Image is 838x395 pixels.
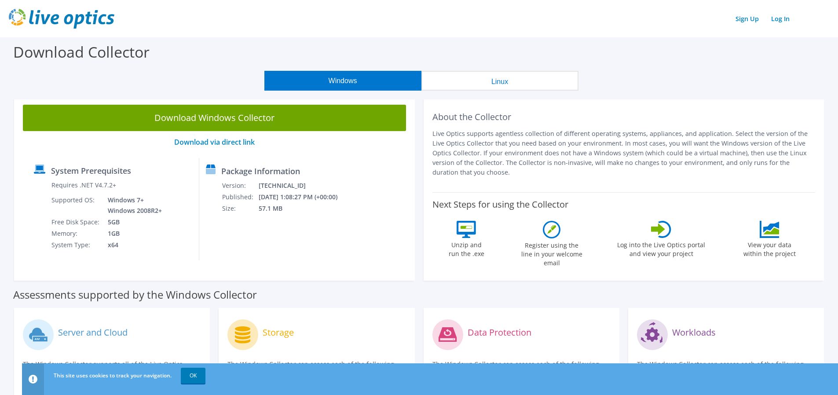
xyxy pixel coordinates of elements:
label: Package Information [221,167,300,176]
span: This site uses cookies to track your navigation. [54,372,172,379]
td: Free Disk Space: [51,216,101,228]
td: Memory: [51,228,101,239]
label: Unzip and run the .exe [446,238,487,258]
label: Register using the line in your welcome email [519,238,585,267]
a: Download via direct link [174,137,255,147]
p: Live Optics supports agentless collection of different operating systems, appliances, and applica... [432,129,816,177]
a: OK [181,368,205,384]
td: Size: [222,203,258,214]
label: Server and Cloud [58,328,128,337]
label: View your data within the project [738,238,801,258]
td: Windows 7+ Windows 2008R2+ [101,194,164,216]
td: 5GB [101,216,164,228]
td: x64 [101,239,164,251]
button: Windows [264,71,421,91]
label: Download Collector [13,42,150,62]
td: Supported OS: [51,194,101,216]
td: Published: [222,191,258,203]
a: Download Windows Collector [23,105,406,131]
label: System Prerequisites [51,166,131,175]
label: Next Steps for using the Collector [432,199,568,210]
td: System Type: [51,239,101,251]
img: live_optics_svg.svg [9,9,114,29]
p: The Windows Collector can assess each of the following storage systems. [227,359,406,379]
label: Log into the Live Optics portal and view your project [617,238,706,258]
p: The Windows Collector can assess each of the following DPS applications. [432,359,611,379]
td: Version: [222,180,258,191]
label: Workloads [672,328,716,337]
td: [DATE] 1:08:27 PM (+00:00) [258,191,349,203]
td: 57.1 MB [258,203,349,214]
p: The Windows Collector supports all of the Live Optics compute and cloud assessments. [23,359,201,379]
h2: About the Collector [432,112,816,122]
label: Requires .NET V4.7.2+ [51,181,116,190]
label: Assessments supported by the Windows Collector [13,290,257,299]
label: Data Protection [468,328,531,337]
td: 1GB [101,228,164,239]
label: Storage [263,328,294,337]
p: The Windows Collector can assess each of the following applications. [637,359,815,379]
a: Sign Up [731,12,763,25]
button: Linux [421,71,578,91]
a: Log In [767,12,794,25]
td: [TECHNICAL_ID] [258,180,349,191]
